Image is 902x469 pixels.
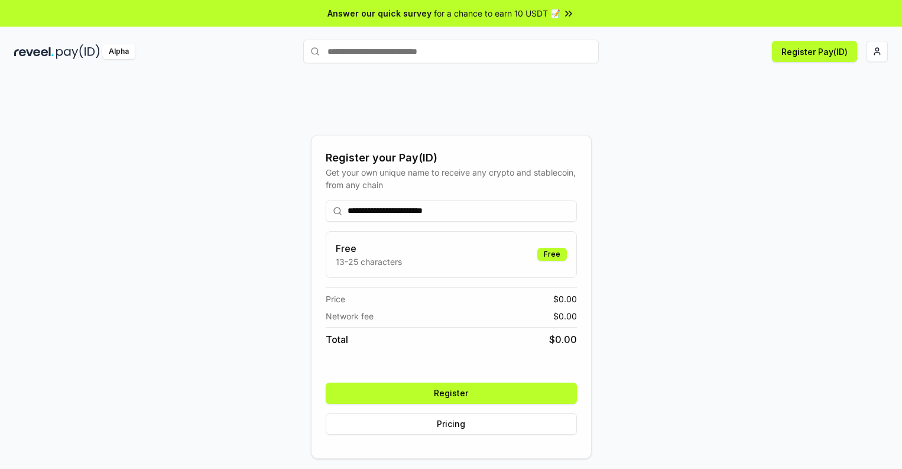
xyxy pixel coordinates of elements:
[326,383,577,404] button: Register
[434,7,560,20] span: for a chance to earn 10 USDT 📝
[326,413,577,435] button: Pricing
[14,44,54,59] img: reveel_dark
[553,310,577,322] span: $ 0.00
[336,255,402,268] p: 13-25 characters
[102,44,135,59] div: Alpha
[326,332,348,347] span: Total
[56,44,100,59] img: pay_id
[537,248,567,261] div: Free
[327,7,431,20] span: Answer our quick survey
[326,150,577,166] div: Register your Pay(ID)
[549,332,577,347] span: $ 0.00
[326,166,577,191] div: Get your own unique name to receive any crypto and stablecoin, from any chain
[336,241,402,255] h3: Free
[326,293,345,305] span: Price
[553,293,577,305] span: $ 0.00
[772,41,857,62] button: Register Pay(ID)
[326,310,374,322] span: Network fee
